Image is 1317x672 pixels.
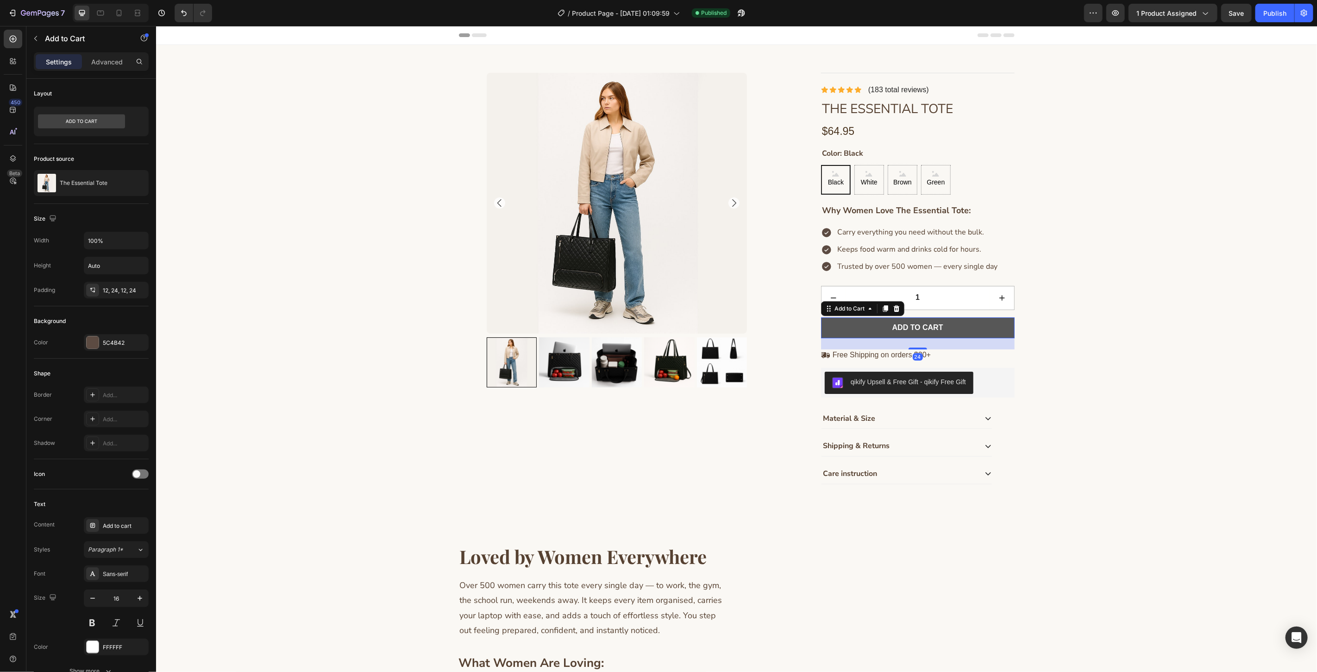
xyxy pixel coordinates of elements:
span: White [703,151,723,162]
div: Add... [103,415,146,424]
div: Layout [34,89,52,98]
span: Brown [735,151,758,162]
button: increment [834,260,858,284]
div: FFFFFF [103,643,146,652]
div: Shadow [34,439,55,447]
p: Carry everything you need without the bulk. [681,200,841,213]
p: Trusted by over 500 women — every single day [681,234,841,247]
div: Undo/Redo [175,4,212,22]
p: Add to Cart [45,33,124,44]
div: Add to cart [736,297,787,307]
div: $64.95 [665,98,859,114]
iframe: Design area [156,26,1317,672]
div: 5C4B42 [103,339,146,347]
button: 1 product assigned [1129,4,1217,22]
div: Styles [34,545,50,554]
input: Auto [84,232,148,249]
span: 1 product assigned [1136,8,1197,18]
div: Beta [7,170,22,177]
span: Free Shipping on orders $30+ [677,323,775,335]
span: / [568,8,570,18]
video: Your browser does not support the video tag. [662,518,847,610]
p: Settings [46,57,72,67]
div: Add to cart [103,522,146,530]
p: Shipping & Returns [667,415,734,425]
input: quantity [690,260,834,284]
div: Height [34,261,51,270]
div: Border [34,391,52,399]
img: product feature img [38,174,56,192]
div: 24 [757,327,767,335]
input: Auto [84,257,148,274]
div: Color [34,643,48,651]
button: 7 [4,4,69,22]
p: Material & Size [667,388,719,398]
button: Save [1221,4,1252,22]
div: Add... [103,439,146,448]
div: Size [34,592,58,604]
div: Text [34,500,45,508]
p: Keeps food warm and drinks cold for hours. [681,217,841,230]
div: Content [34,520,55,529]
span: Product Page - [DATE] 01:09:59 [572,8,670,18]
button: Carousel Next Arrow [572,171,583,183]
p: 7 [61,7,65,19]
p: The Essential Tote [60,180,107,186]
button: Paragraph 1* [84,541,149,558]
div: Add to Cart [677,279,710,287]
button: qikify Upsell & Free Gift - qikify Free Gift [669,346,817,368]
div: Width [34,236,49,245]
h1: The Essential Tote [665,74,859,92]
strong: Loved by Women Everywhere [304,518,551,543]
div: qikify Upsell & Free Gift - qikify Free Gift [695,351,810,361]
div: Open Intercom Messenger [1286,627,1308,649]
button: Add to cart [665,292,859,312]
button: decrement [665,260,690,284]
div: Add... [103,391,146,399]
div: Shape [34,369,50,378]
div: Product source [34,155,74,163]
button: Carousel Back Arrow [338,171,349,183]
p: Advanced [91,57,123,67]
div: Corner [34,415,52,423]
div: Background [34,317,66,325]
div: Publish [1263,8,1286,18]
div: 12, 24, 12, 24 [103,286,146,295]
p: Care instruction [667,443,721,453]
div: Sans-serif [103,570,146,578]
span: Green [769,151,791,162]
div: Font [34,570,45,578]
h3: What Women Are Loving: [303,628,574,646]
p: (183 total reviews) [712,59,773,69]
div: Size [34,213,58,225]
div: Padding [34,286,55,294]
span: Published [701,9,727,17]
strong: Why Women Love The Essential Tote: [666,179,815,190]
button: Publish [1255,4,1294,22]
div: Icon [34,470,45,478]
p: Over 500 women carry this tote every single day — to work, the gym, the school run, weekends away... [304,552,573,612]
span: Paragraph 1* [88,545,123,554]
span: Save [1229,9,1244,17]
div: 450 [9,99,22,106]
div: Color [34,338,48,347]
span: Black [670,151,690,162]
legend: Color: Black [665,120,708,135]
